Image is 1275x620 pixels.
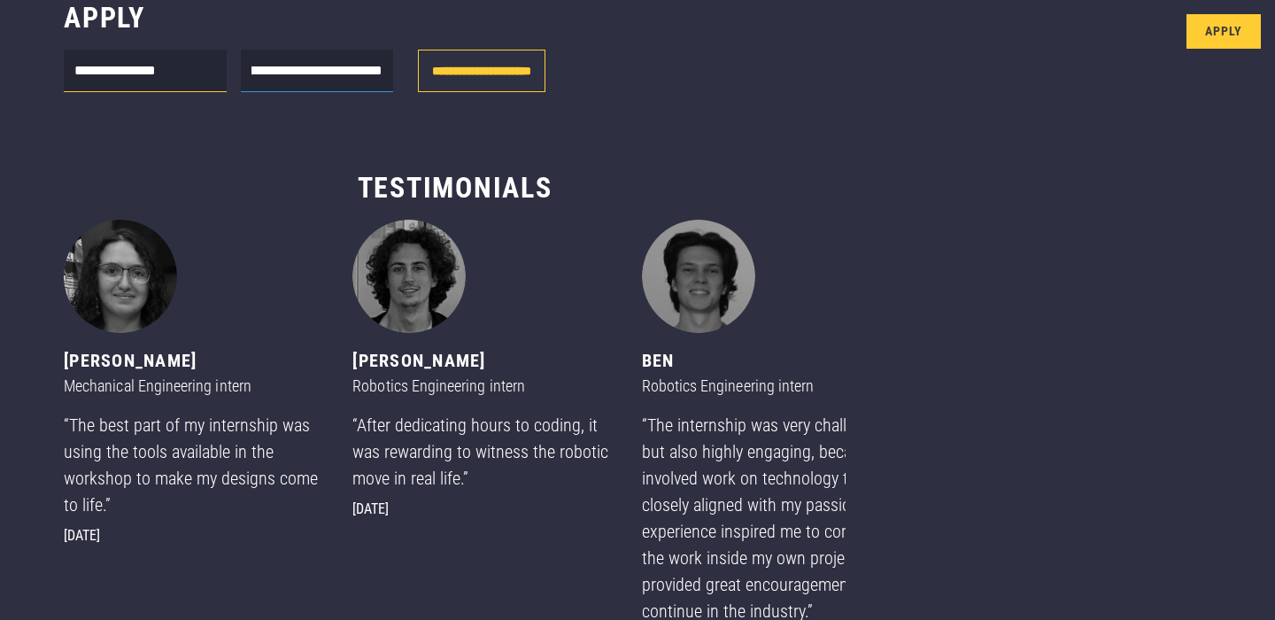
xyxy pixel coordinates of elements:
div: “The best part of my internship was using the tools available in the workshop to make my designs ... [64,412,324,518]
div: 2 of 5 [352,220,613,520]
div: [DATE] [64,525,324,546]
div: Ben [642,347,902,374]
img: Tina - Mechanical Engineering intern [64,220,177,333]
div: [PERSON_NAME] [352,347,613,374]
img: Jack - Robotics Engineering intern [352,220,466,333]
a: Apply [1186,14,1261,49]
img: Ben - Robotics Engineering intern [642,220,755,333]
div: 1 of 5 [64,220,324,546]
div: Robotics Engineering intern [352,374,613,398]
form: Internship form [64,50,545,99]
div: Mechanical Engineering intern [64,374,324,398]
h3: Testimonials [64,170,846,205]
div: [PERSON_NAME] [64,347,324,374]
div: [DATE] [352,499,613,520]
div: Robotics Engineering intern [642,374,902,398]
div: “After dedicating hours to coding, it was rewarding to witness the robotic move in real life.” [352,412,613,492]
